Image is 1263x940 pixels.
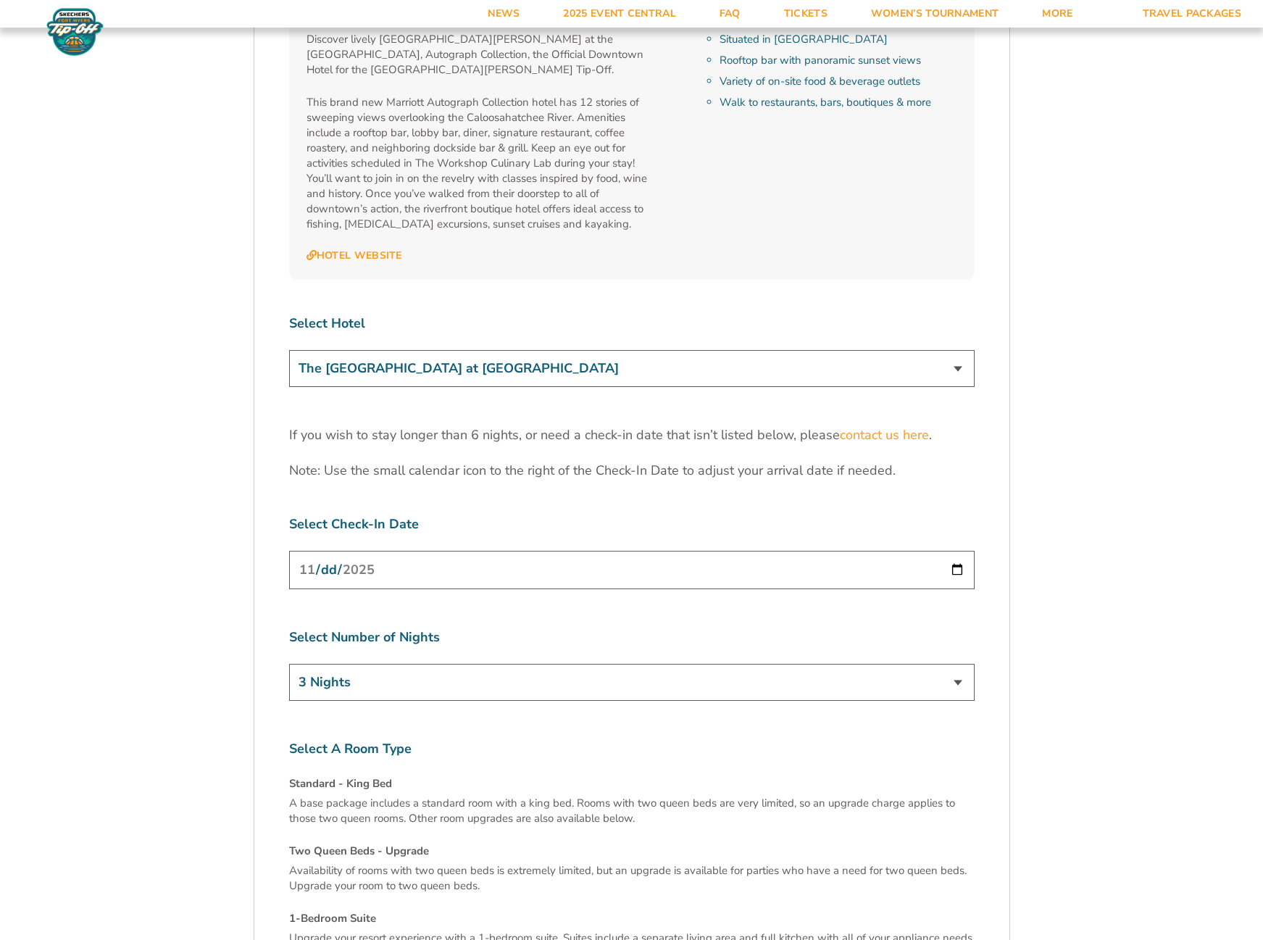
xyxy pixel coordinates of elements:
[720,53,956,68] li: Rooftop bar with panoramic sunset views
[289,315,975,333] label: Select Hotel
[289,863,975,894] p: Availability of rooms with two queen beds is extremely limited, but an upgrade is available for p...
[289,515,975,533] label: Select Check-In Date
[289,628,975,646] label: Select Number of Nights
[289,740,975,758] label: Select A Room Type
[720,32,956,47] li: Situated in [GEOGRAPHIC_DATA]
[289,776,975,791] h4: Standard - King Bed
[720,74,956,89] li: Variety of on-site food & beverage outlets
[840,426,929,444] a: contact us here
[289,911,975,926] h4: 1-Bedroom Suite
[289,796,975,826] p: A base package includes a standard room with a king bed. Rooms with two queen beds are very limit...
[307,249,402,262] a: Hotel Website
[307,95,654,232] p: This brand new Marriott Autograph Collection hotel has 12 stories of sweeping views overlooking t...
[289,426,975,444] p: If you wish to stay longer than 6 nights, or need a check-in date that isn’t listed below, please .
[307,32,654,78] p: Discover lively [GEOGRAPHIC_DATA][PERSON_NAME] at the [GEOGRAPHIC_DATA], Autograph Collection, th...
[289,844,975,859] h4: Two Queen Beds - Upgrade
[43,7,107,57] img: Fort Myers Tip-Off
[720,95,956,110] li: Walk to restaurants, bars, boutiques & more
[289,462,975,480] p: Note: Use the small calendar icon to the right of the Check-In Date to adjust your arrival date i...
